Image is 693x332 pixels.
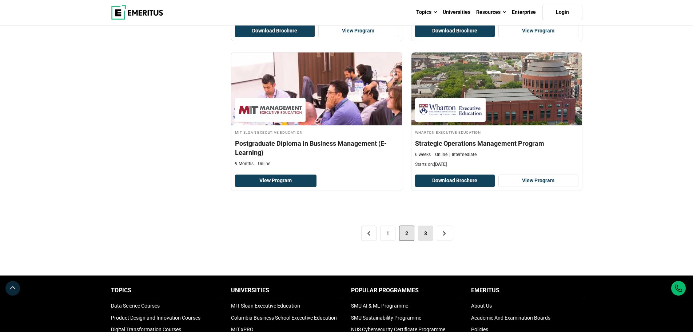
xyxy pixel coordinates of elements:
[231,315,337,321] a: Columbia Business School Executive Education
[471,315,550,321] a: Academic And Examination Boards
[411,52,582,125] img: Strategic Operations Management Program | Online Business Management Course
[415,152,431,158] p: 6 weeks
[415,129,578,135] h4: Wharton Executive Education
[351,303,408,309] a: SMU AI & ML Programme
[111,315,200,321] a: Product Design and Innovation Courses
[415,139,578,148] h4: Strategic Operations Management Program
[231,52,402,125] img: Postgraduate Diploma in Business Management (E-Learning) | Online Leadership Course
[415,25,495,37] button: Download Brochure
[498,175,578,187] a: View Program
[235,161,254,167] p: 9 Months
[434,162,447,167] span: [DATE]
[415,175,495,187] button: Download Brochure
[433,152,447,158] p: Online
[437,226,452,241] a: >
[111,303,160,309] a: Data Science Courses
[418,226,433,241] a: 3
[231,303,300,309] a: MIT Sloan Executive Education
[235,139,398,157] h4: Postgraduate Diploma in Business Management (E-Learning)
[235,129,398,135] h4: MIT Sloan Executive Education
[542,5,582,20] a: Login
[411,52,582,171] a: Business Management Course by Wharton Executive Education - October 16, 2025 Wharton Executive Ed...
[471,303,492,309] a: About Us
[415,161,578,168] p: Starts on:
[318,25,398,37] a: View Program
[449,152,477,158] p: Intermediate
[419,102,482,118] img: Wharton Executive Education
[361,226,377,241] a: <
[351,315,421,321] a: SMU Sustainability Programme
[380,226,395,241] a: 1
[239,102,302,118] img: MIT Sloan Executive Education
[235,175,317,187] a: View Program
[399,226,414,241] span: 2
[235,25,315,37] button: Download Brochure
[498,25,578,37] a: View Program
[231,52,402,171] a: Leadership Course by MIT Sloan Executive Education - MIT Sloan Executive Education MIT Sloan Exec...
[255,161,270,167] p: Online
